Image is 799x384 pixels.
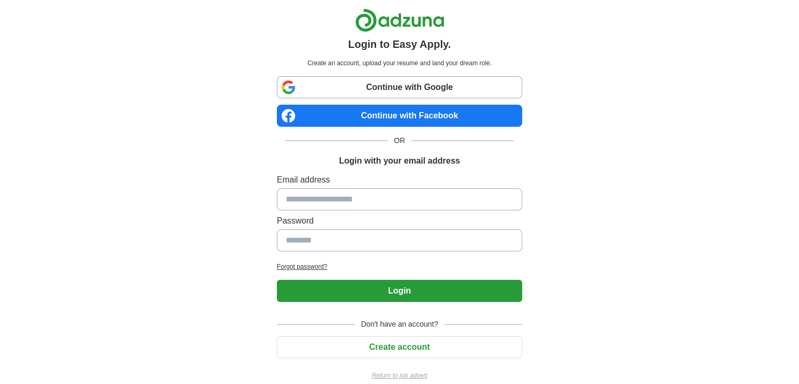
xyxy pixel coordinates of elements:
[355,319,444,330] span: Don't have an account?
[348,36,451,52] h1: Login to Easy Apply.
[388,135,411,146] span: OR
[279,58,520,68] p: Create an account, upload your resume and land your dream role.
[277,371,522,380] a: Return to job advert
[277,342,522,351] a: Create account
[277,215,522,227] label: Password
[277,262,522,271] a: Forgot password?
[355,8,444,32] img: Adzuna logo
[277,336,522,358] button: Create account
[339,155,460,167] h1: Login with your email address
[277,105,522,127] a: Continue with Facebook
[277,280,522,302] button: Login
[277,76,522,98] a: Continue with Google
[277,174,522,186] label: Email address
